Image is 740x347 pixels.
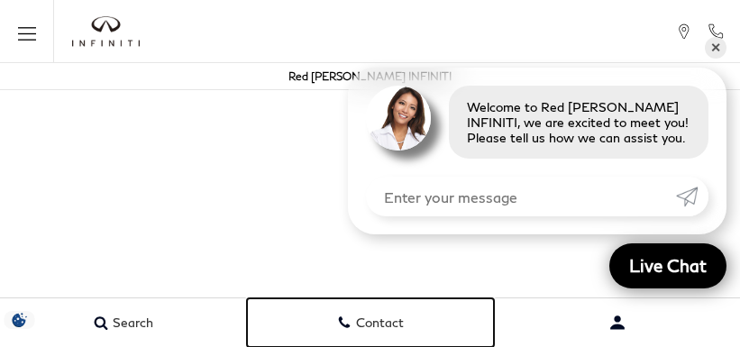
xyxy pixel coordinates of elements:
[609,243,726,288] a: Live Chat
[366,177,676,216] input: Enter your message
[494,300,740,345] button: Open user profile menu
[108,315,153,331] span: Search
[72,16,140,47] a: infiniti
[72,16,140,47] img: INFINITI
[620,254,716,277] span: Live Chat
[366,86,431,151] img: Agent profile photo
[449,86,708,159] div: Welcome to Red [PERSON_NAME] INFINITI, we are excited to meet you! Please tell us how we can assi...
[288,69,452,83] a: Red [PERSON_NAME] INFINITI
[352,315,404,331] span: Contact
[676,177,708,216] a: Submit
